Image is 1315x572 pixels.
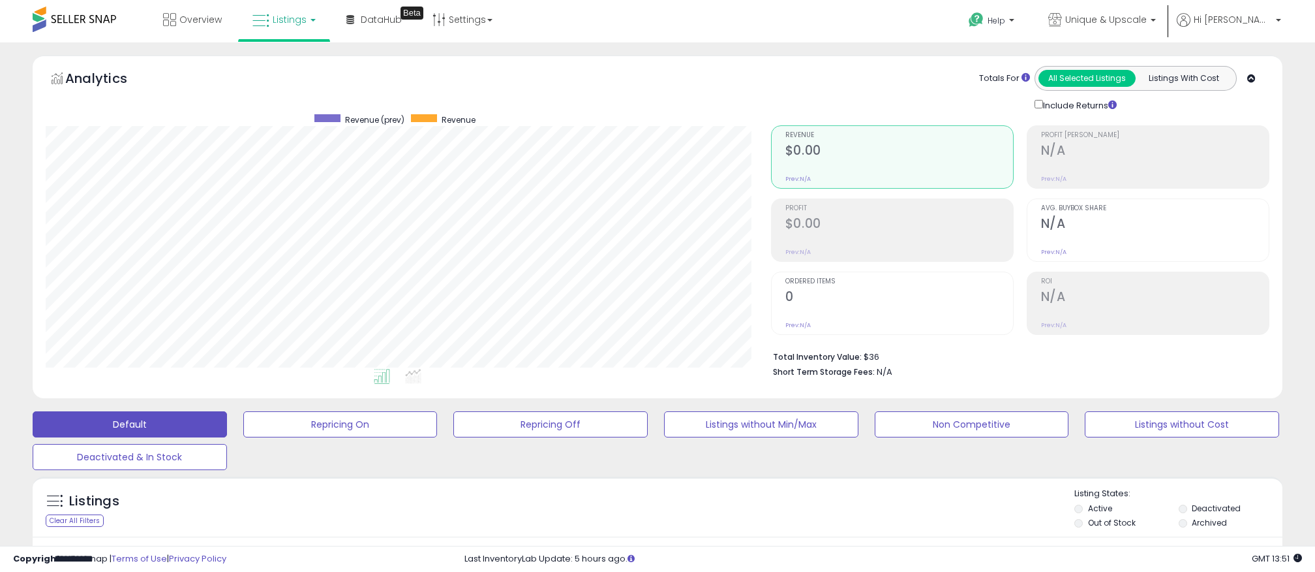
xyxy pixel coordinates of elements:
[773,366,875,377] b: Short Term Storage Fees:
[1041,143,1269,161] h2: N/A
[1192,503,1241,514] label: Deactivated
[273,13,307,26] span: Listings
[979,72,1030,85] div: Totals For
[33,444,227,470] button: Deactivated & In Stock
[1041,278,1269,285] span: ROI
[1041,132,1269,139] span: Profit [PERSON_NAME]
[1041,205,1269,212] span: Avg. Buybox Share
[988,15,1005,26] span: Help
[401,7,423,20] div: Tooltip anchor
[958,2,1027,42] a: Help
[13,552,61,565] strong: Copyright
[1194,13,1272,26] span: Hi [PERSON_NAME]
[785,289,1013,307] h2: 0
[1041,175,1066,183] small: Prev: N/A
[1041,321,1066,329] small: Prev: N/A
[785,175,811,183] small: Prev: N/A
[345,114,404,125] span: Revenue (prev)
[785,248,811,256] small: Prev: N/A
[875,411,1069,437] button: Non Competitive
[785,321,811,329] small: Prev: N/A
[773,351,862,362] b: Total Inventory Value:
[785,278,1013,285] span: Ordered Items
[1192,517,1227,528] label: Archived
[1041,216,1269,234] h2: N/A
[361,13,402,26] span: DataHub
[1041,248,1066,256] small: Prev: N/A
[785,132,1013,139] span: Revenue
[785,216,1013,234] h2: $0.00
[968,12,984,28] i: Get Help
[773,348,1260,364] li: $36
[13,553,226,565] div: seller snap | |
[877,366,892,378] span: N/A
[1065,13,1147,26] span: Unique & Upscale
[1177,13,1281,42] a: Hi [PERSON_NAME]
[453,411,648,437] button: Repricing Off
[442,114,476,125] span: Revenue
[1074,488,1282,500] p: Listing States:
[1041,289,1269,307] h2: N/A
[464,553,1302,565] div: Last InventoryLab Update: 5 hours ago.
[65,69,153,91] h5: Analytics
[785,143,1013,161] h2: $0.00
[1088,503,1112,514] label: Active
[179,13,222,26] span: Overview
[69,492,119,511] h5: Listings
[33,411,227,437] button: Default
[1252,552,1302,565] span: 2025-10-13 13:51 GMT
[243,411,438,437] button: Repricing On
[664,411,858,437] button: Listings without Min/Max
[46,515,104,527] div: Clear All Filters
[1088,517,1136,528] label: Out of Stock
[785,205,1013,212] span: Profit
[1135,70,1232,87] button: Listings With Cost
[1038,70,1136,87] button: All Selected Listings
[1085,411,1279,437] button: Listings without Cost
[1025,97,1132,112] div: Include Returns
